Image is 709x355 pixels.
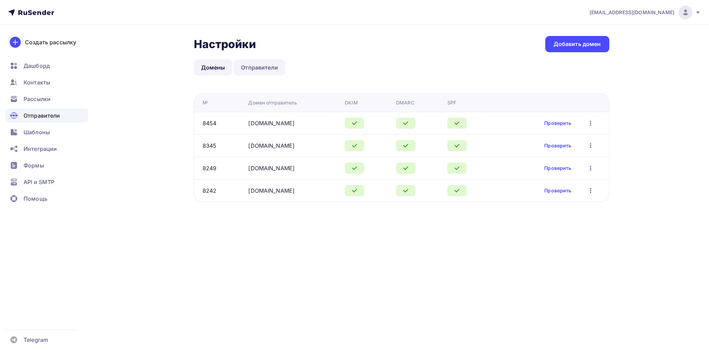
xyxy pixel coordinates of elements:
[24,95,51,103] span: Рассылки
[248,142,295,149] a: [DOMAIN_NAME]
[248,99,297,106] div: Домен отправитель
[24,178,54,186] span: API и SMTP
[6,158,88,172] a: Формы
[203,186,217,195] div: 8242
[6,125,88,139] a: Шаблоны
[24,111,60,120] span: Отправители
[234,60,285,75] a: Отправители
[554,40,601,48] div: Добавить домен
[6,92,88,106] a: Рассылки
[24,336,48,344] span: Telegram
[24,194,47,203] span: Помощь
[6,59,88,73] a: Дашборд
[590,6,701,19] a: [EMAIL_ADDRESS][DOMAIN_NAME]
[203,142,217,150] div: 8345
[24,128,50,136] span: Шаблоны
[24,78,50,87] span: Контакты
[24,161,44,170] span: Формы
[24,62,50,70] span: Дашборд
[544,120,571,127] a: Проверить
[6,109,88,122] a: Отправители
[203,119,217,127] div: 8454
[25,38,76,46] div: Создать рассылку
[194,60,233,75] a: Домены
[24,145,57,153] span: Интеграции
[203,99,208,106] div: №
[590,9,674,16] span: [EMAIL_ADDRESS][DOMAIN_NAME]
[447,99,456,106] div: SPF
[194,37,256,51] h2: Настройки
[6,75,88,89] a: Контакты
[544,187,571,194] a: Проверить
[248,187,295,194] a: [DOMAIN_NAME]
[544,142,571,149] a: Проверить
[203,164,217,172] div: 8249
[544,165,571,172] a: Проверить
[396,99,414,106] div: DMARC
[248,165,295,172] a: [DOMAIN_NAME]
[345,99,358,106] div: DKIM
[248,120,295,127] a: [DOMAIN_NAME]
